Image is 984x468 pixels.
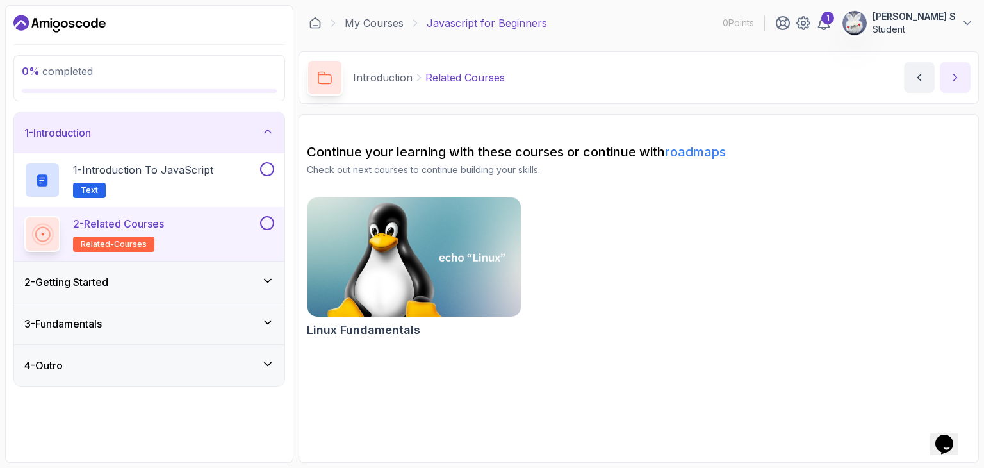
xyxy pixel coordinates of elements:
h2: Linux Fundamentals [307,321,420,339]
span: 0 % [22,65,40,78]
a: My Courses [345,15,404,31]
p: [PERSON_NAME] S [873,10,956,23]
h3: 4 - Outro [24,358,63,373]
button: previous content [904,62,935,93]
p: Introduction [353,70,413,85]
button: 1-Introduction to JavaScriptText [24,162,274,198]
span: related-courses [81,239,147,249]
h3: 2 - Getting Started [24,274,108,290]
p: 0 Points [723,17,754,29]
p: Related Courses [425,70,505,85]
button: 2-Related Coursesrelated-courses [24,216,274,252]
button: 1-Introduction [14,112,284,153]
p: Student [873,23,956,36]
a: roadmaps [665,144,726,160]
button: 4-Outro [14,345,284,386]
button: 2-Getting Started [14,262,284,303]
div: 1 [821,12,834,24]
a: Dashboard [309,17,322,29]
button: user profile image[PERSON_NAME] SStudent [842,10,974,36]
button: 3-Fundamentals [14,303,284,344]
button: next content [940,62,971,93]
iframe: chat widget [930,417,971,455]
span: completed [22,65,93,78]
h3: 1 - Introduction [24,125,91,140]
p: Javascript for Beginners [427,15,547,31]
p: 2 - Related Courses [73,216,164,231]
img: user profile image [842,11,867,35]
h2: Continue your learning with these courses or continue with [307,143,971,161]
a: 1 [816,15,832,31]
span: Text [81,185,98,196]
a: Dashboard [13,13,106,34]
a: Linux Fundamentals cardLinux Fundamentals [307,197,521,339]
img: Linux Fundamentals card [307,197,521,317]
p: 1 - Introduction to JavaScript [73,162,213,178]
h3: 3 - Fundamentals [24,316,102,331]
p: Check out next courses to continue building your skills. [307,163,971,176]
